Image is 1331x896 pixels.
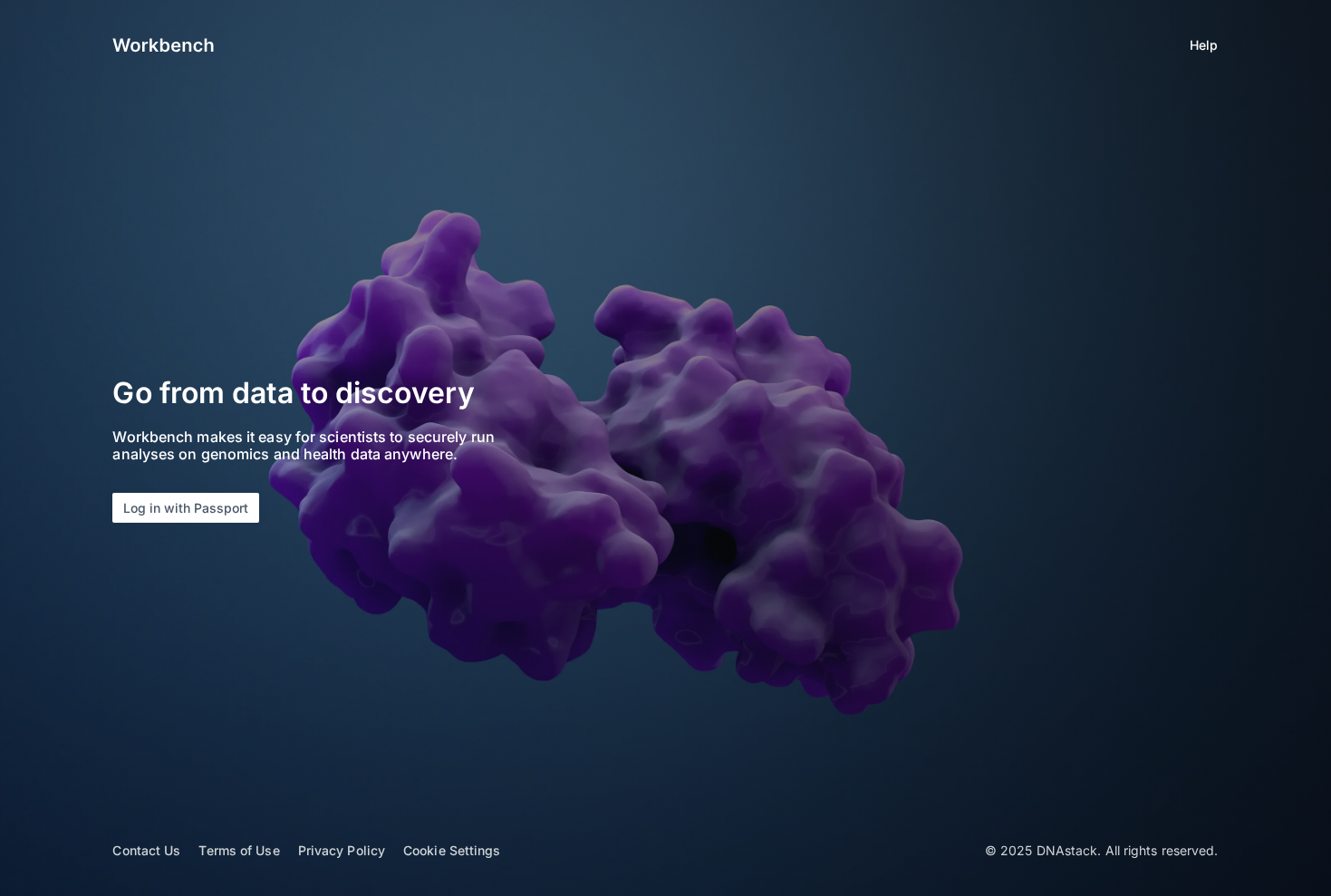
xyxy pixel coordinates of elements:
[112,34,214,56] img: logo
[112,429,542,464] p: Workbench makes it easy for scientists to securely run analyses on genomics and health data anywh...
[1190,36,1218,54] a: Help
[298,843,385,858] a: Privacy Policy
[112,843,180,858] a: Contact Us
[112,373,542,414] h2: Go from data to discovery
[985,842,1219,860] p: © 2025 DNAstack. All rights reserved.
[198,843,279,858] a: Terms of Use
[112,493,259,523] button: Log in with Passport
[403,843,501,858] a: Cookie Settings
